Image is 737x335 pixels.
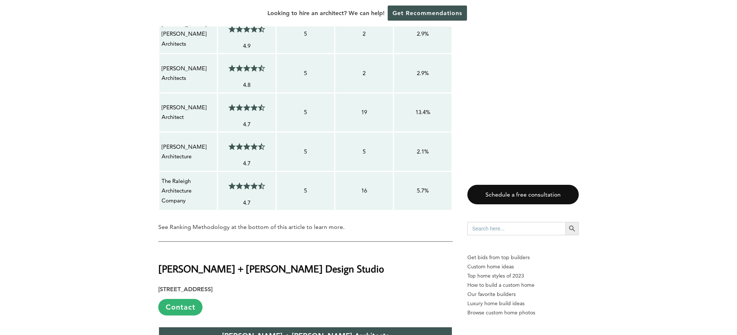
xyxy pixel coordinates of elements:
p: The Raleigh Architecture Company [162,176,215,205]
p: 19 [338,107,391,117]
p: 2.9% [396,68,449,78]
a: Luxury home build ideas [467,299,579,308]
p: [PERSON_NAME] Architecture [162,142,215,162]
p: 5 [338,147,391,156]
p: 5 [279,147,332,156]
svg: Search [568,225,576,233]
p: 5 [279,29,332,39]
p: 5 [279,68,332,78]
p: 4.7 [220,120,273,129]
p: [PERSON_NAME] [PERSON_NAME] Architects [162,20,215,49]
a: How to build a custom home [467,281,579,290]
a: Top home styles of 2023 [467,271,579,281]
p: 2.9% [396,29,449,39]
p: 4.9 [220,41,273,51]
p: [PERSON_NAME] Architect [162,103,215,122]
p: 4.8 [220,80,273,90]
p: [PERSON_NAME] Architects [162,64,215,83]
p: 16 [338,186,391,195]
p: 5.7% [396,186,449,195]
p: 2 [338,68,391,78]
strong: [PERSON_NAME] + [PERSON_NAME] Design Studio [158,262,384,275]
p: 13.4% [396,107,449,117]
a: Get Recommendations [388,6,467,21]
input: Search here... [467,222,565,235]
strong: [STREET_ADDRESS] [158,286,212,293]
a: Our favorite builders [467,290,579,299]
p: 4.7 [220,159,273,168]
p: 2.1% [396,147,449,156]
a: Custom home ideas [467,262,579,271]
a: Browse custom home photos [467,308,579,317]
p: 4.7 [220,198,273,208]
p: See Ranking Methodology at the bottom of this article to learn more. [158,222,453,232]
p: Get bids from top builders [467,253,579,262]
a: Schedule a free consultation [467,185,579,204]
a: Contact [158,299,203,315]
p: 5 [279,186,332,195]
p: 2 [338,29,391,39]
p: 5 [279,107,332,117]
